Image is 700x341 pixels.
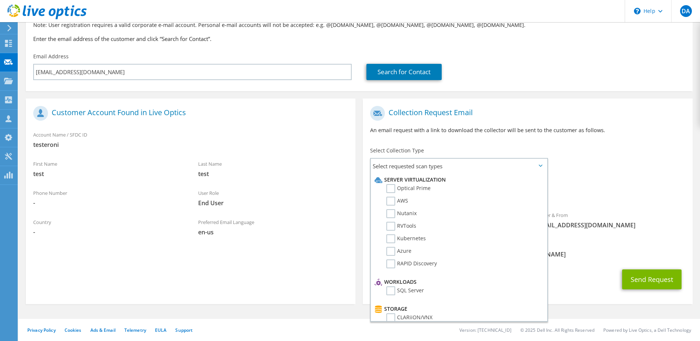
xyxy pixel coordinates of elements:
[680,5,692,17] span: DA
[191,185,356,211] div: User Role
[622,269,682,289] button: Send Request
[191,156,356,182] div: Last Name
[27,327,56,333] a: Privacy Policy
[175,327,193,333] a: Support
[33,170,183,178] span: test
[198,199,348,207] span: End User
[373,278,543,286] li: Workloads
[370,126,685,134] p: An email request with a link to download the collector will be sent to the customer as follows.
[33,141,348,149] span: testeroni
[520,327,594,333] li: © 2025 Dell Inc. All Rights Reserved
[26,185,191,211] div: Phone Number
[373,304,543,313] li: Storage
[33,106,344,121] h1: Customer Account Found in Live Optics
[386,222,416,231] label: RVTools
[386,197,408,206] label: AWS
[33,53,69,60] label: Email Address
[26,214,191,240] div: Country
[386,286,424,295] label: SQL Server
[386,259,437,268] label: RAPID Discovery
[33,35,685,43] h3: Enter the email address of the customer and click “Search for Contact”.
[535,221,685,229] span: [EMAIL_ADDRESS][DOMAIN_NAME]
[459,327,511,333] li: Version: [TECHNICAL_ID]
[191,214,356,240] div: Preferred Email Language
[65,327,82,333] a: Cookies
[366,64,442,80] a: Search for Contact
[386,209,417,218] label: Nutanix
[363,237,692,262] div: CC & Reply To
[33,199,183,207] span: -
[363,207,528,233] div: To
[124,327,146,333] a: Telemetry
[634,8,641,14] svg: \n
[370,147,424,154] label: Select Collection Type
[386,313,432,322] label: CLARiiON/VNX
[198,170,348,178] span: test
[198,228,348,236] span: en-us
[371,159,546,173] span: Select requested scan types
[528,207,693,233] div: Sender & From
[386,184,431,193] label: Optical Prime
[370,106,681,121] h1: Collection Request Email
[386,247,411,256] label: Azure
[155,327,166,333] a: EULA
[363,176,692,204] div: Requested Collections
[26,156,191,182] div: First Name
[386,234,426,243] label: Kubernetes
[26,127,355,152] div: Account Name / SFDC ID
[373,175,543,184] li: Server Virtualization
[603,327,691,333] li: Powered by Live Optics, a Dell Technology
[33,21,685,29] p: Note: User registration requires a valid corporate e-mail account. Personal e-mail accounts will ...
[33,228,183,236] span: -
[90,327,115,333] a: Ads & Email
